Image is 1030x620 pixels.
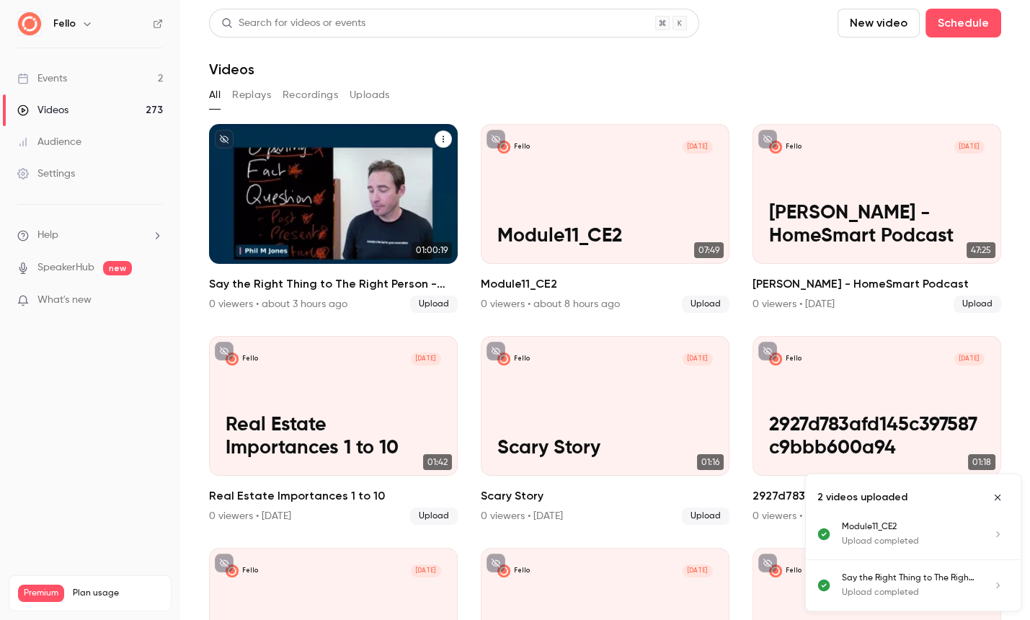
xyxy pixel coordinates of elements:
[683,141,713,153] span: [DATE]
[842,521,974,533] p: Module11_CE2
[925,9,1001,37] button: Schedule
[209,84,221,107] button: All
[17,167,75,181] div: Settings
[481,275,729,293] h2: Module11_CE2
[954,296,1001,313] span: Upload
[487,342,505,360] button: unpublished
[487,554,505,572] button: unpublished
[481,509,563,523] div: 0 viewers • [DATE]
[752,336,1001,525] li: 2927d783afd145c397587c9bbb600a94
[17,228,163,243] li: help-dropdown-opener
[37,293,92,308] span: What's new
[842,586,974,599] p: Upload completed
[481,124,729,313] a: Module11_CE2Fello[DATE]Module11_CE207:49Module11_CE20 viewers • about 8 hours agoUpload
[215,342,234,360] button: unpublished
[752,124,1001,313] a: Ryan Young - HomeSmart PodcastFello[DATE][PERSON_NAME] - HomeSmart Podcast47:25[PERSON_NAME] - Ho...
[682,508,729,525] span: Upload
[786,355,802,363] p: Fello
[411,353,441,365] span: [DATE]
[694,242,724,258] span: 07:49
[209,61,254,78] h1: Videos
[752,297,835,311] div: 0 viewers • [DATE]
[17,71,67,86] div: Events
[411,564,441,577] span: [DATE]
[209,275,458,293] h2: Say the Right Thing to The Right Person - [PERSON_NAME]
[18,585,64,602] span: Premium
[838,9,920,37] button: New video
[954,353,985,365] span: [DATE]
[514,567,530,575] p: Fello
[697,454,724,470] span: 01:16
[842,521,1009,548] a: Module11_CE2Upload completed
[817,490,907,505] p: 2 videos uploaded
[758,342,777,360] button: unpublished
[103,261,132,275] span: new
[226,414,440,459] p: Real Estate Importances 1 to 10
[481,297,620,311] div: 0 viewers • about 8 hours ago
[786,567,802,575] p: Fello
[423,454,452,470] span: 01:42
[967,242,995,258] span: 47:25
[18,12,41,35] img: Fello
[497,225,712,247] p: Module11_CE2
[986,486,1009,509] button: Close uploads list
[232,84,271,107] button: Replays
[497,437,712,459] p: Scary Story
[758,130,777,149] button: unpublished
[37,260,94,275] a: SpeakerHub
[283,84,338,107] button: Recordings
[752,336,1001,525] a: 2927d783afd145c397587c9bbb600a94Fello[DATE]2927d783afd145c397587c9bbb600a9401:182927d783afd145c39...
[209,509,291,523] div: 0 viewers • [DATE]
[481,336,729,525] a: Scary StoryFello[DATE]Scary Story01:16Scary Story0 viewers • [DATE]Upload
[954,141,985,153] span: [DATE]
[752,124,1001,313] li: Ryan Young - HomeSmart Podcast
[752,487,1001,505] h2: 2927d783afd145c397587c9bbb600a94
[209,124,458,313] li: Say the Right Thing to The Right Person - Phil M Jones
[242,567,258,575] p: Fello
[209,297,347,311] div: 0 viewers • about 3 hours ago
[215,130,234,149] button: unpublished
[514,143,530,151] p: Fello
[410,296,458,313] span: Upload
[514,355,530,363] p: Fello
[410,508,458,525] span: Upload
[73,588,162,599] span: Plan usage
[221,16,365,31] div: Search for videos or events
[242,355,258,363] p: Fello
[842,535,974,548] p: Upload completed
[683,353,713,365] span: [DATE]
[769,202,984,247] p: [PERSON_NAME] - HomeSmart Podcast
[752,509,835,523] div: 0 viewers • [DATE]
[412,242,452,258] span: 01:00:19
[786,143,802,151] p: Fello
[682,296,729,313] span: Upload
[487,130,505,149] button: unpublished
[758,554,777,572] button: unpublished
[209,124,458,313] a: 01:00:19Say the Right Thing to The Right Person - [PERSON_NAME]0 viewers • about 3 hours agoUpload
[350,84,390,107] button: Uploads
[481,124,729,313] li: Module11_CE2
[806,521,1021,611] ul: Uploads list
[209,9,1001,611] section: Videos
[769,414,984,459] p: 2927d783afd145c397587c9bbb600a94
[752,275,1001,293] h2: [PERSON_NAME] - HomeSmart Podcast
[842,572,1009,599] a: Say the Right Thing to The Right Person - [PERSON_NAME]Upload completed
[17,135,81,149] div: Audience
[968,454,995,470] span: 01:18
[209,487,458,505] h2: Real Estate Importances 1 to 10
[209,336,458,525] a: Real Estate Importances 1 to 10Fello[DATE]Real Estate Importances 1 to 1001:42Real Estate Importa...
[683,564,713,577] span: [DATE]
[37,228,58,243] span: Help
[481,336,729,525] li: Scary Story
[481,487,729,505] h2: Scary Story
[53,17,76,31] h6: Fello
[842,572,974,585] p: Say the Right Thing to The Right Person - [PERSON_NAME]
[215,554,234,572] button: unpublished
[17,103,68,118] div: Videos
[209,336,458,525] li: Real Estate Importances 1 to 10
